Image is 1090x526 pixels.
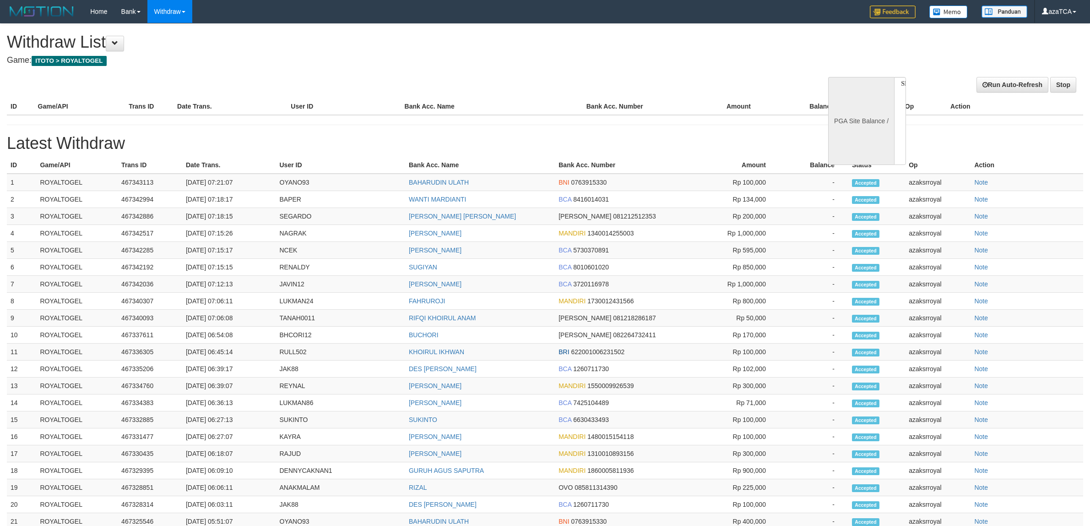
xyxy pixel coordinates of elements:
[780,361,848,378] td: -
[276,293,405,310] td: LUKMAN24
[905,174,971,191] td: azaksrroyal
[182,496,276,513] td: [DATE] 06:03:11
[974,433,988,440] a: Note
[905,378,971,394] td: azaksrroyal
[852,196,879,204] span: Accepted
[7,428,36,445] td: 16
[409,467,484,474] a: GURUH AGUS SAPUTRA
[974,297,988,305] a: Note
[7,327,36,344] td: 10
[974,280,988,288] a: Note
[182,225,276,242] td: [DATE] 07:15:26
[780,378,848,394] td: -
[36,174,118,191] td: ROYALTOGEL
[118,276,182,293] td: 467342036
[409,297,445,305] a: FAHRUROJI
[276,327,405,344] td: BHCORI12
[573,247,609,254] span: 5730370891
[699,411,780,428] td: Rp 100,000
[276,174,405,191] td: OYANO93
[780,428,848,445] td: -
[409,247,461,254] a: [PERSON_NAME]
[905,462,971,479] td: azaksrroyal
[276,157,405,174] th: User ID
[36,242,118,259] td: ROYALTOGEL
[36,479,118,496] td: ROYALTOGEL
[559,213,611,220] span: [PERSON_NAME]
[7,134,1083,153] h1: Latest Withdraw
[118,394,182,411] td: 467334383
[699,344,780,361] td: Rp 100,000
[699,191,780,208] td: Rp 134,000
[559,196,571,203] span: BCA
[276,259,405,276] td: RENALDY
[571,179,607,186] span: 0763915330
[559,280,571,288] span: BCA
[852,281,879,289] span: Accepted
[905,361,971,378] td: azaksrroyal
[36,225,118,242] td: ROYALTOGEL
[974,179,988,186] a: Note
[1050,77,1076,93] a: Stop
[182,378,276,394] td: [DATE] 06:39:07
[276,191,405,208] td: BAPER
[118,242,182,259] td: 467342285
[7,310,36,327] td: 9
[929,5,968,18] img: Button%20Memo.svg
[905,344,971,361] td: azaksrroyal
[182,327,276,344] td: [DATE] 06:54:08
[559,263,571,271] span: BCA
[36,462,118,479] td: ROYALTOGEL
[974,365,988,373] a: Note
[118,157,182,174] th: Trans ID
[276,344,405,361] td: RULL502
[32,56,107,66] span: ITOTO > ROYALTOGEL
[905,259,971,276] td: azaksrroyal
[852,332,879,340] span: Accepted
[971,157,1083,174] th: Action
[974,399,988,406] a: Note
[182,428,276,445] td: [DATE] 06:27:07
[182,411,276,428] td: [DATE] 06:27:13
[974,467,988,474] a: Note
[7,191,36,208] td: 2
[587,297,634,305] span: 1730012431566
[699,276,780,293] td: Rp 1,000,000
[699,225,780,242] td: Rp 1,000,000
[905,225,971,242] td: azaksrroyal
[7,479,36,496] td: 19
[36,293,118,310] td: ROYALTOGEL
[587,382,634,389] span: 1550009926539
[182,310,276,327] td: [DATE] 07:06:08
[559,247,571,254] span: BCA
[182,259,276,276] td: [DATE] 07:15:15
[36,310,118,327] td: ROYALTOGEL
[974,518,988,525] a: Note
[36,411,118,428] td: ROYALTOGEL
[287,98,401,115] th: User ID
[7,157,36,174] th: ID
[118,174,182,191] td: 467343113
[559,450,586,457] span: MANDIRI
[780,394,848,411] td: -
[276,276,405,293] td: JAVIN12
[780,259,848,276] td: -
[587,450,634,457] span: 1310010893156
[36,276,118,293] td: ROYALTOGEL
[852,501,879,509] span: Accepted
[409,196,466,203] a: WANTI MARDIANTI
[780,191,848,208] td: -
[276,225,405,242] td: NAGRAK
[870,5,916,18] img: Feedback.jpg
[36,191,118,208] td: ROYALTOGEL
[118,344,182,361] td: 467336305
[780,276,848,293] td: -
[982,5,1027,18] img: panduan.png
[36,496,118,513] td: ROYALTOGEL
[7,98,34,115] th: ID
[276,208,405,225] td: SEGARDO
[276,361,405,378] td: JAK88
[780,445,848,462] td: -
[7,174,36,191] td: 1
[974,416,988,423] a: Note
